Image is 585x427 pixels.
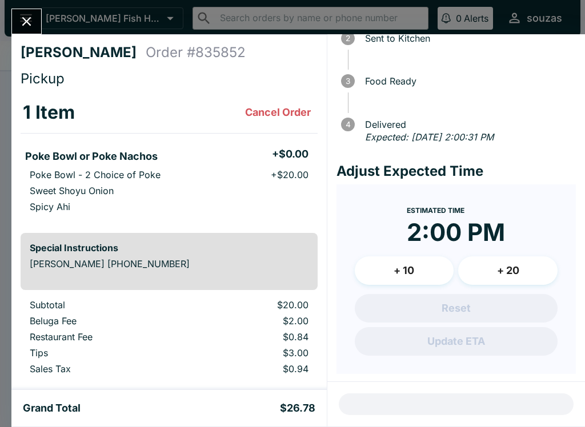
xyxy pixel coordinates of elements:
[196,347,308,358] p: $3.00
[30,347,178,358] p: Tips
[21,44,146,61] h4: [PERSON_NAME]
[359,76,576,86] span: Food Ready
[21,299,318,379] table: orders table
[146,44,246,61] h4: Order # 835852
[30,258,308,269] p: [PERSON_NAME] [PHONE_NUMBER]
[458,256,558,285] button: + 20
[196,299,308,311] p: $20.00
[272,147,308,161] h5: + $0.00
[23,401,81,415] h5: Grand Total
[196,363,308,374] p: $0.94
[407,217,505,247] time: 2:00 PM
[30,201,70,212] p: Spicy Ahi
[355,256,454,285] button: + 10
[12,9,41,34] button: Close
[336,163,576,180] h4: Adjust Expected Time
[280,401,315,415] h5: $26.78
[196,331,308,343] p: $0.84
[346,34,350,43] text: 2
[196,315,308,327] p: $2.00
[346,76,350,86] text: 3
[30,299,178,311] p: Subtotal
[241,101,315,124] button: Cancel Order
[359,119,576,130] span: Delivered
[21,92,318,224] table: orders table
[30,242,308,253] h6: Special Instructions
[21,70,65,87] span: Pickup
[365,131,494,143] em: Expected: [DATE] 2:00:31 PM
[25,150,158,163] h5: Poke Bowl or Poke Nachos
[30,185,114,196] p: Sweet Shoyu Onion
[23,101,75,124] h3: 1 Item
[271,169,308,180] p: + $20.00
[30,315,178,327] p: Beluga Fee
[407,206,464,215] span: Estimated Time
[30,363,178,374] p: Sales Tax
[30,331,178,343] p: Restaurant Fee
[345,120,350,129] text: 4
[359,33,576,43] span: Sent to Kitchen
[30,169,161,180] p: Poke Bowl - 2 Choice of Poke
